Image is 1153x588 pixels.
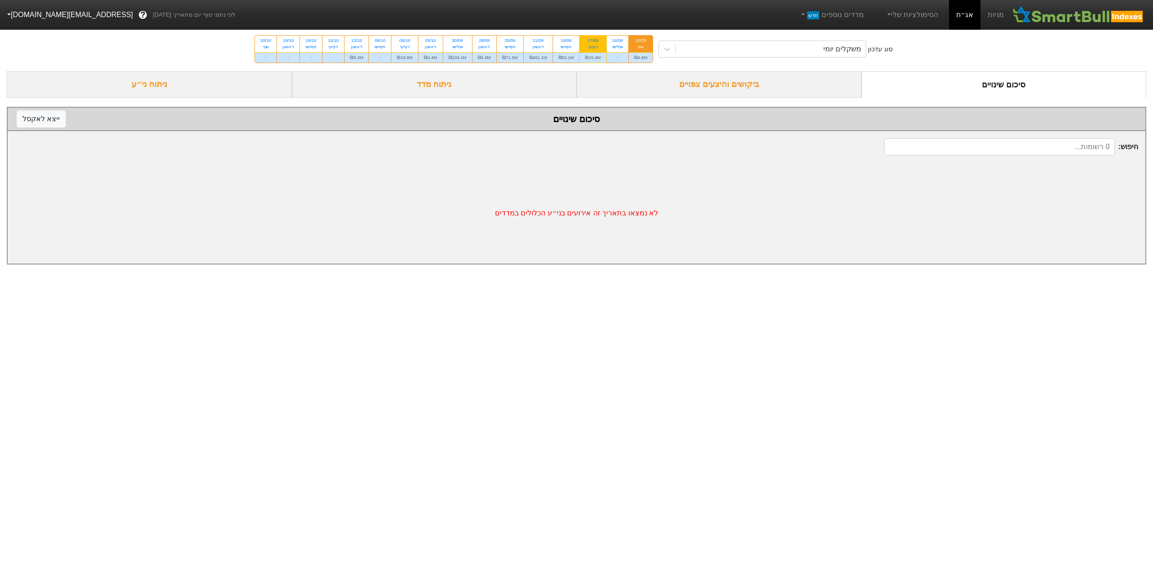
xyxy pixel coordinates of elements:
[449,44,467,50] div: שלישי
[255,52,277,63] div: -
[282,37,294,44] div: 19/10
[322,52,344,63] div: -
[374,37,386,44] div: 09/10
[300,52,322,63] div: -
[449,37,467,44] div: 30/09
[418,52,442,63] div: ₪4.4M
[580,52,606,63] div: ₪15.4M
[424,37,437,44] div: 05/10
[153,10,235,19] span: לפי נתוני סוף יום מתאריך [DATE]
[612,44,623,50] div: שלישי
[7,71,292,98] div: ניתוח ני״ע
[397,44,413,50] div: רביעי
[796,6,867,24] a: מדדים נוספיםחדש
[629,52,653,63] div: ₪4.6M
[369,52,391,63] div: -
[497,52,523,63] div: ₪71.5M
[862,71,1147,98] div: סיכום שינויים
[823,44,861,55] div: משקלים יומי
[524,52,553,63] div: ₪491.1M
[502,37,518,44] div: 25/09
[502,44,518,50] div: חמישי
[558,37,574,44] div: 18/09
[260,37,271,44] div: 20/10
[292,71,577,98] div: ניתוח מדד
[350,44,363,50] div: ראשון
[328,37,339,44] div: 15/10
[868,45,893,54] div: סוג עדכון
[585,37,601,44] div: 17/09
[884,138,1138,155] span: חיפוש :
[558,44,574,50] div: חמישי
[634,44,647,50] div: שני
[529,37,547,44] div: 21/09
[1011,6,1146,24] img: SmartBull
[328,44,339,50] div: רביעי
[141,9,145,21] span: ?
[472,52,496,63] div: ₪1.8M
[884,138,1115,155] input: 0 רשומות...
[585,44,601,50] div: רביעי
[576,71,862,98] div: ביקושים והיצעים צפויים
[478,37,491,44] div: 28/09
[17,112,1136,126] div: סיכום שינויים
[882,6,942,24] a: הסימולציות שלי
[345,52,368,63] div: ₪9.3M
[807,11,819,19] span: חדש
[277,52,300,63] div: -
[282,44,294,50] div: ראשון
[374,44,386,50] div: חמישי
[350,37,363,44] div: 12/10
[424,44,437,50] div: ראשון
[607,52,628,63] div: -
[305,37,317,44] div: 16/10
[634,37,647,44] div: 15/09
[478,44,491,50] div: ראשון
[612,37,623,44] div: 16/09
[529,44,547,50] div: ראשון
[391,52,418,63] div: ₪19.9M
[443,52,472,63] div: ₪138.1M
[260,44,271,50] div: שני
[397,37,413,44] div: 08/10
[17,110,66,128] button: ייצא לאקסל
[8,163,1145,264] div: לא נמצאו בתאריך זה אירועים בני״ע הכלולים במדדים
[305,44,317,50] div: חמישי
[553,52,580,63] div: ₪53.1M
